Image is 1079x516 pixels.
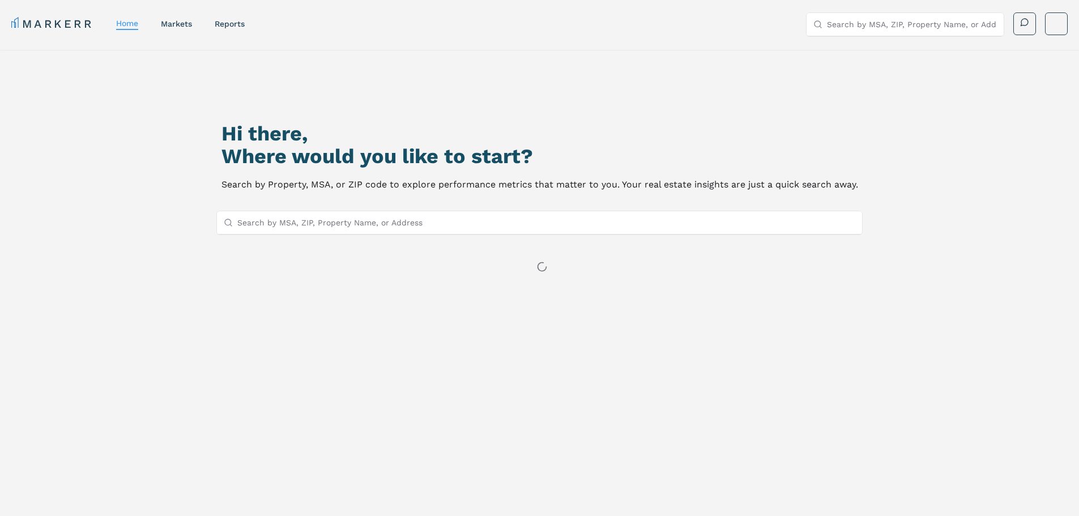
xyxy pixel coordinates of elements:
[827,13,997,36] input: Search by MSA, ZIP, Property Name, or Address
[215,19,245,28] a: reports
[161,19,192,28] a: markets
[221,122,858,145] h1: Hi there,
[237,211,856,234] input: Search by MSA, ZIP, Property Name, or Address
[11,16,93,32] a: MARKERR
[221,177,858,193] p: Search by Property, MSA, or ZIP code to explore performance metrics that matter to you. Your real...
[116,19,138,28] a: home
[221,145,858,168] h2: Where would you like to start?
